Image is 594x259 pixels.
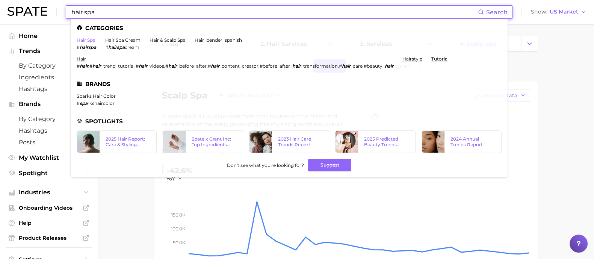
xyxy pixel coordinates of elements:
[77,37,95,43] a: hair spa
[77,63,393,69] div: , , , , , , ,
[219,63,258,69] span: _content_creator
[77,118,502,124] li: Spotlights
[195,37,242,43] a: hair_bender_spanish
[125,44,139,50] span: cream
[6,113,92,125] a: by Category
[431,56,449,62] a: tutorial
[450,136,495,147] div: 2024 Annual Trends Report
[486,9,508,16] span: Search
[521,36,538,51] button: Change Category
[77,93,116,99] a: sparks hair color
[80,63,88,69] em: hair
[105,37,141,43] a: hair spa cream
[88,100,115,106] span: rkshaircolor
[19,154,79,161] span: My Watchlist
[6,167,92,179] a: Spotlight
[139,63,147,69] em: hair
[6,125,92,136] a: Hashtags
[342,63,351,69] em: hair
[19,48,79,55] span: Trends
[6,30,92,42] a: Home
[249,130,329,153] a: 2023 Hair Care Trends Report
[364,136,409,147] div: 2025 Predicted Beauty Trends Report
[171,212,186,218] tspan: 150.0k
[89,63,92,69] span: #
[192,136,236,147] div: Spate x Grant Inc: Top Ingredients Report ([DATE])
[19,101,79,108] span: Brands
[168,63,177,69] em: hair
[364,63,385,69] span: #beauty_
[385,63,393,69] em: hair
[335,130,415,153] a: 2025 Predicted Beauty Trends Report
[6,98,92,110] button: Brands
[136,63,139,69] span: #
[19,170,79,177] span: Spotlight
[260,63,292,69] span: #before_after_
[108,44,125,50] em: hairspa
[422,130,502,153] a: 2024 Annual Trends Report
[77,63,80,69] span: #
[71,6,478,18] input: Search here for a brand, industry, or ingredient
[6,83,92,95] a: Hashtags
[92,63,101,69] em: hair
[165,63,168,69] span: #
[150,37,186,43] a: hair & scalp spa
[6,217,92,229] a: Help
[19,62,79,69] span: by Category
[301,63,338,69] span: _transformation
[106,136,150,147] div: 2025 Hair Report: Care & Styling Products
[6,232,92,244] a: Product Releases
[163,130,243,153] a: Spate x Grant Inc: Top Ingredients Report ([DATE])
[6,71,92,83] a: Ingredients
[6,45,92,57] button: Trends
[77,44,80,50] span: #
[19,74,79,81] span: Ingredients
[278,136,323,147] div: 2023 Hair Care Trends Report
[211,63,219,69] em: hair
[6,202,92,214] a: Onboarding Videos
[531,10,547,14] span: Show
[105,44,108,50] span: #
[77,56,86,62] a: hair
[77,130,157,153] a: 2025 Hair Report: Care & Styling Products
[77,25,502,31] li: Categories
[6,136,92,148] a: Posts
[19,235,79,241] span: Product Releases
[166,176,183,182] button: YoY
[402,56,422,62] a: hairstyle
[8,7,47,16] img: SPATE
[19,139,79,146] span: Posts
[80,100,88,106] em: spa
[19,85,79,92] span: Hashtags
[6,187,92,198] button: Industries
[166,176,175,182] span: YoY
[339,63,342,69] span: #
[19,204,79,211] span: Onboarding Videos
[308,159,351,171] button: Suggest
[19,127,79,134] span: Hashtags
[208,63,211,69] span: #
[19,220,79,226] span: Help
[77,81,502,87] li: Brands
[171,226,186,232] tspan: 100.0k
[77,100,80,106] span: #
[6,60,92,71] a: by Category
[177,63,207,69] span: _before_after
[101,63,135,69] span: _trend_tutorial
[80,44,96,50] em: hairspa
[19,115,79,123] span: by Category
[550,10,578,14] span: US Market
[292,63,301,69] em: hair
[529,7,588,17] button: ShowUS Market
[19,189,79,196] span: Industries
[19,32,79,39] span: Home
[6,152,92,164] a: My Watchlist
[147,63,164,69] span: _videos
[173,240,186,245] tspan: 50.0k
[227,162,304,168] span: Don't see what you're looking for?
[351,63,363,69] span: _care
